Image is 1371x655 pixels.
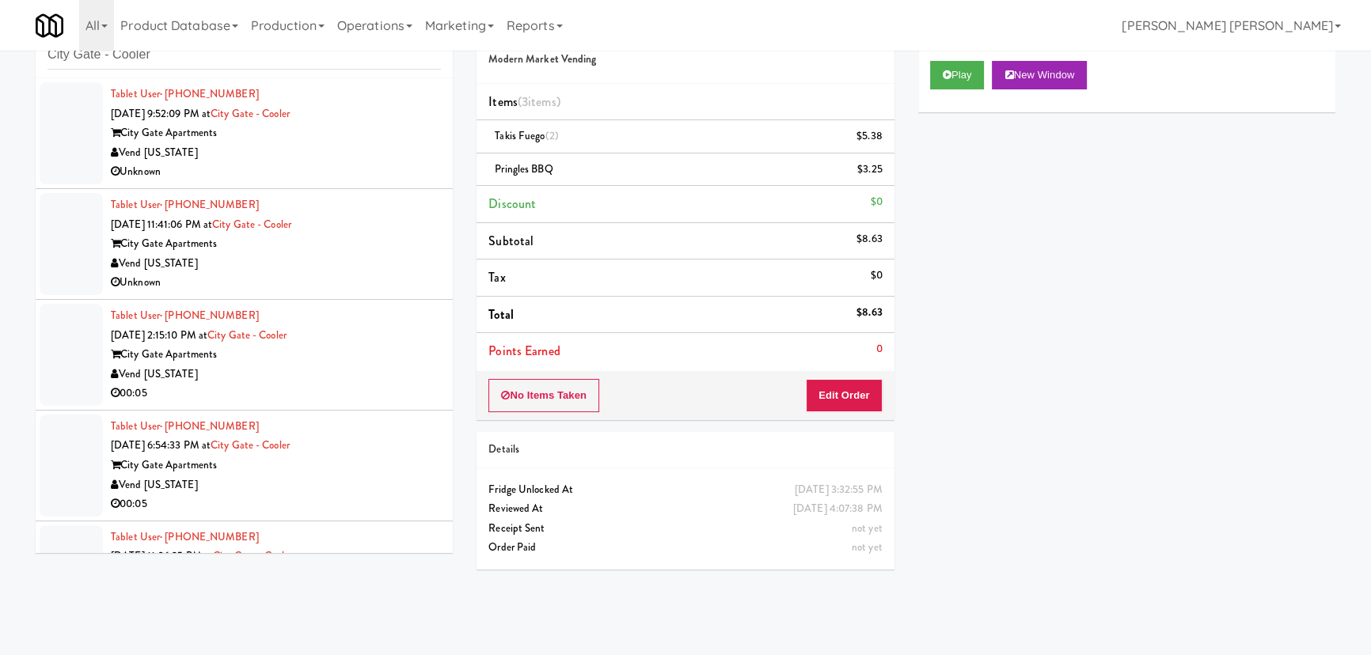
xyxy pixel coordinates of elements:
[488,440,882,460] div: Details
[795,480,883,500] div: [DATE] 3:32:55 PM
[488,232,534,250] span: Subtotal
[495,161,553,176] span: Pringles BBQ
[488,305,514,324] span: Total
[930,61,985,89] button: Play
[111,548,213,563] span: [DATE] 11:06:25 PM at
[111,217,212,232] span: [DATE] 11:41:06 PM at
[488,342,560,360] span: Points Earned
[111,197,259,212] a: Tablet User· [PHONE_NUMBER]
[793,499,883,519] div: [DATE] 4:07:38 PM
[876,339,883,359] div: 0
[111,384,441,403] div: 00:05
[111,418,259,434] a: Tablet User· [PHONE_NUMBER]
[870,192,882,212] div: $0
[160,197,259,212] span: · [PHONE_NUMBER]
[47,40,441,70] input: Search vision orders
[36,411,453,521] li: Tablet User· [PHONE_NUMBER][DATE] 6:54:33 PM atCity Gate - CoolerCity Gate ApartmentsVend [US_STA...
[488,268,505,286] span: Tax
[111,308,259,323] a: Tablet User· [PHONE_NUMBER]
[36,189,453,300] li: Tablet User· [PHONE_NUMBER][DATE] 11:41:06 PM atCity Gate - CoolerCity Gate ApartmentsVend [US_ST...
[488,538,882,558] div: Order Paid
[852,540,883,555] span: not yet
[212,217,291,232] a: City Gate - Cooler
[528,93,556,111] ng-pluralize: items
[488,93,560,111] span: Items
[211,437,290,452] a: City Gate - Cooler
[111,437,211,452] span: [DATE] 6:54:33 PM at
[111,143,441,163] div: Vend [US_STATE]
[111,162,441,182] div: Unknown
[488,519,882,539] div: Receipt Sent
[852,521,883,536] span: not yet
[213,548,292,563] a: City Gate - Cooler
[856,127,883,146] div: $5.38
[488,499,882,519] div: Reviewed At
[111,365,441,384] div: Vend [US_STATE]
[36,521,453,632] li: Tablet User· [PHONE_NUMBER][DATE] 11:06:25 PM atCity Gate - CoolerCity Gate ApartmentsVend [US_ST...
[111,254,441,274] div: Vend [US_STATE]
[160,529,259,544] span: · [PHONE_NUMBER]
[806,379,883,412] button: Edit Order
[111,273,441,293] div: Unknown
[111,494,441,514] div: 00:05
[857,160,883,180] div: $3.25
[111,86,259,101] a: Tablet User· [PHONE_NUMBER]
[36,300,453,411] li: Tablet User· [PHONE_NUMBER][DATE] 2:15:10 PM atCity Gate - CoolerCity Gate ApartmentsVend [US_STA...
[545,128,558,143] span: (2)
[160,308,259,323] span: · [PHONE_NUMBER]
[488,480,882,500] div: Fridge Unlocked At
[111,234,441,254] div: City Gate Apartments
[488,195,536,213] span: Discount
[518,93,560,111] span: (3 )
[36,12,63,40] img: Micromart
[856,303,883,323] div: $8.63
[111,475,441,495] div: Vend [US_STATE]
[160,86,259,101] span: · [PHONE_NUMBER]
[488,379,599,412] button: No Items Taken
[992,61,1087,89] button: New Window
[495,128,558,143] span: Takis Fuego
[856,229,883,249] div: $8.63
[36,78,453,189] li: Tablet User· [PHONE_NUMBER][DATE] 9:52:09 PM atCity Gate - CoolerCity Gate ApartmentsVend [US_STA...
[111,456,441,475] div: City Gate Apartments
[111,123,441,143] div: City Gate Apartments
[207,327,287,343] a: City Gate - Cooler
[111,106,211,121] span: [DATE] 9:52:09 PM at
[111,345,441,365] div: City Gate Apartments
[870,266,882,286] div: $0
[211,106,290,121] a: City Gate - Cooler
[111,327,207,343] span: [DATE] 2:15:10 PM at
[160,418,259,434] span: · [PHONE_NUMBER]
[488,54,882,66] h5: Modern Market Vending
[111,529,259,544] a: Tablet User· [PHONE_NUMBER]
